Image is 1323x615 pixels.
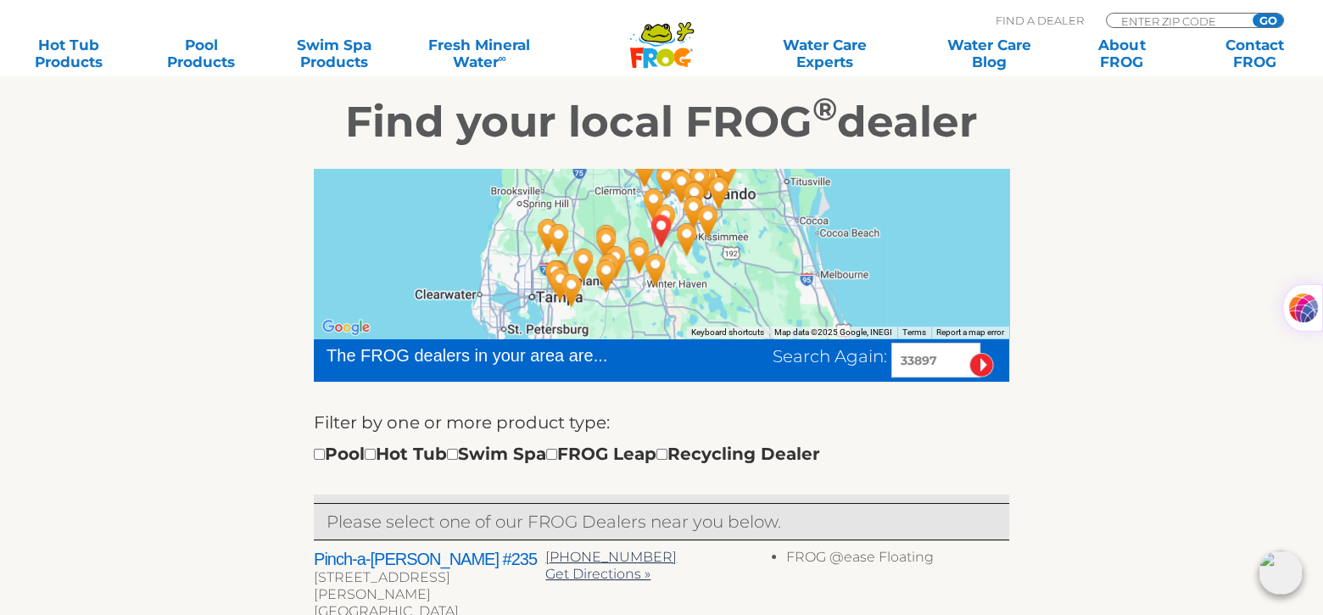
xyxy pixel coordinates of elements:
li: FROG @ease Floating [786,549,1009,571]
a: Open this area in Google Maps (opens a new window) [318,316,374,338]
div: [STREET_ADDRESS][PERSON_NAME] [314,569,545,603]
img: Google [318,316,374,338]
div: Pool Hot Tub Swim Spa FROG Leap Recycling Dealer [314,440,820,467]
sup: ∞ [498,52,505,64]
label: Filter by one or more product type: [314,409,610,436]
div: Pinch-A-Penny #107 - 14 miles away. [620,234,659,280]
input: Zip Code Form [1119,14,1234,28]
div: Leslie's Poolmart, Inc. # 488 - 25 miles away. [625,147,664,193]
div: DAVENPORT, FL 33897 [642,208,681,254]
div: Leslie's Poolmart Inc # 200 - 46 miles away. [536,254,575,299]
a: [PHONE_NUMBER] [545,549,677,565]
div: Tampa Bay Spas Inc - 22 miles away. [596,239,635,285]
div: Pinch-a-Penny #235 - 4 miles away. [646,198,685,243]
a: PoolProducts [149,36,253,70]
h2: Pinch-a-[PERSON_NAME] #235 [314,549,545,569]
div: The Pool Pleaser - Lake Nona/St. Cloud - 27 miles away. [700,170,739,215]
a: Water CareBlog [938,36,1041,70]
p: Find A Dealer [996,13,1084,28]
a: Fresh MineralWater∞ [415,36,544,70]
a: Swim SpaProducts [282,36,386,70]
div: Southern Sky Pools - 13 miles away. [619,231,658,277]
div: Pinch-A-Penny #153 - 41 miles away. [539,217,578,263]
a: Report a map error [936,327,1004,337]
div: Pinch-A-Penny #059 - 15 miles away. [674,189,713,235]
span: Search Again: [773,346,887,366]
a: ContactFROG [1203,36,1306,70]
span: Map data ©2025 Google, INEGI [774,327,892,337]
div: Pinch-A-Penny #136E - 28 miles away. [587,253,626,299]
input: GO [1253,14,1283,27]
a: AboutFROG [1070,36,1174,70]
div: Pinch-A-Penny #097 - 18 miles away. [675,175,714,221]
a: Get Directions » [545,566,650,582]
a: Hot TubProducts [17,36,120,70]
a: Water CareExperts [740,36,908,70]
div: Pinch-A-Penny #138E - 11 miles away. [634,182,673,227]
div: Pinch-A-Penny #118E - 19 miles away. [689,198,728,244]
div: My Pool Place - 22 miles away. [587,218,626,264]
button: Keyboard shortcuts [691,327,764,338]
a: Terms (opens in new tab) [902,327,926,337]
div: Pinch-A-Penny #135 - 11 miles away. [667,216,706,262]
input: Submit [969,353,994,377]
div: The FROG dealers in your area are... [327,343,668,368]
div: Leslie's Poolmart Inc # 482 - 45 miles away. [528,212,567,258]
h2: Find your local FROG dealer [140,97,1183,148]
div: Leslie's Poolmart Inc # 233 - 45 miles away. [541,261,580,307]
div: Pinch-A-Penny #074 - 34 miles away. [564,242,603,288]
div: Leslie's Poolmart Inc # 581 - 15 miles away. [636,247,675,293]
p: Please select one of our FROG Dealers near you below. [327,508,996,535]
div: Pinch-A-Penny #095 - 22 miles away. [587,221,626,267]
sup: ® [812,90,837,128]
div: Pinch-A-Penny #191 - 43 miles away. [552,267,591,313]
div: Leslie's Poolmart Inc # 253 - 26 miles away. [589,247,628,293]
img: openIcon [1259,551,1303,595]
